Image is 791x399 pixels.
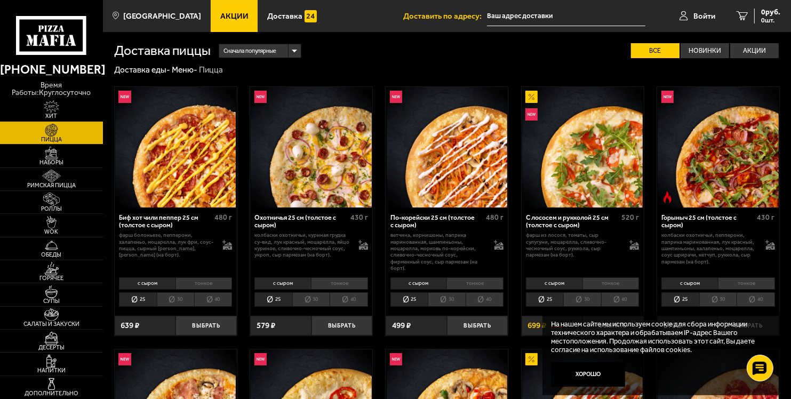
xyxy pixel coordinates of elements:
[522,87,643,208] img: С лососем и рукколой 25 см (толстое с сыром)
[486,213,504,222] span: 480 г
[251,87,371,208] img: Охотничья 25 см (толстое с сыром)
[526,292,563,307] li: 25
[661,292,699,307] li: 25
[526,214,619,230] div: С лососем и рукколой 25 см (толстое с сыром)
[311,316,373,336] button: Выбрать
[199,65,223,75] div: Пицца
[522,87,644,208] a: АкционныйНовинкаС лососем и рукколой 25 см (толстое с сыром)
[114,44,211,58] h1: Доставка пиццы
[693,12,715,20] span: Войти
[730,43,779,58] label: Акции
[582,277,640,289] li: тонкое
[115,87,237,208] a: НовинкаБиф хот чили пеппер 25 см (толстое с сыром)
[254,353,267,365] img: Новинка
[563,292,601,307] li: 30
[718,277,775,289] li: тонкое
[250,87,372,208] a: НовинкаОхотничья 25 см (толстое с сыром)
[254,91,267,103] img: Новинка
[699,292,737,307] li: 30
[119,292,156,307] li: 25
[157,292,194,307] li: 30
[118,353,131,365] img: Новинка
[761,17,780,23] span: 0 шт.
[621,213,639,222] span: 520 г
[114,65,170,75] a: Доставка еды-
[658,87,778,208] img: Горыныч 25 см (толстое с сыром)
[551,362,625,387] button: Хорошо
[214,213,232,222] span: 480 г
[447,316,508,336] button: Выбрать
[757,213,775,222] span: 430 г
[601,292,639,307] li: 40
[661,277,718,289] li: с сыром
[390,232,486,272] p: ветчина, корнишоны, паприка маринованная, шампиньоны, моцарелла, морковь по-корейски, сливочно-че...
[525,91,538,103] img: Акционный
[392,322,411,330] span: 499 ₽
[661,91,674,103] img: Новинка
[390,277,447,289] li: с сыром
[119,277,175,289] li: с сыром
[525,353,538,365] img: Акционный
[350,213,368,222] span: 430 г
[254,292,292,307] li: 25
[390,292,428,307] li: 25
[681,43,729,58] label: Новинки
[119,214,212,230] div: Биф хот чили пеппер 25 см (толстое с сыром)
[305,10,317,22] img: 15daf4d41897b9f0e9f617042186c801.svg
[551,320,765,354] p: На нашем сайте мы используем cookie для сбора информации технического характера и обрабатываем IP...
[403,12,487,20] span: Доставить по адресу:
[254,214,347,230] div: Охотничья 25 см (толстое с сыром)
[172,65,197,75] a: Меню-
[428,292,465,307] li: 30
[487,6,645,26] input: Ваш адрес доставки
[466,292,504,307] li: 40
[118,91,131,103] img: Новинка
[223,43,276,59] span: Сначала популярные
[526,232,621,258] p: фарш из лосося, томаты, сыр сулугуни, моцарелла, сливочно-чесночный соус, руккола, сыр пармезан (...
[254,277,311,289] li: с сыром
[387,87,507,208] img: По-корейски 25 см (толстое с сыром)
[119,232,214,258] p: фарш болоньезе, пепперони, халапеньо, моцарелла, лук фри, соус-пицца, сырный [PERSON_NAME], [PERS...
[528,322,546,330] span: 699 ₽
[220,12,249,20] span: Акции
[292,292,330,307] li: 30
[737,292,774,307] li: 40
[175,316,237,336] button: Выбрать
[311,277,368,289] li: тонкое
[390,214,483,230] div: По-корейски 25 см (толстое с сыром)
[175,277,233,289] li: тонкое
[386,87,508,208] a: НовинкаПо-корейски 25 см (толстое с сыром)
[115,87,236,208] img: Биф хот чили пеппер 25 см (толстое с сыром)
[661,214,754,230] div: Горыныч 25 см (толстое с сыром)
[446,277,504,289] li: тонкое
[661,232,757,265] p: колбаски Охотничьи, пепперони, паприка маринованная, лук красный, шампиньоны, халапеньо, моцарелл...
[657,87,779,208] a: НовинкаОстрое блюдоГорыныч 25 см (толстое с сыром)
[121,322,139,330] span: 639 ₽
[761,9,780,16] span: 0 руб.
[661,191,674,203] img: Острое блюдо
[123,12,201,20] span: [GEOGRAPHIC_DATA]
[194,292,232,307] li: 40
[525,108,538,121] img: Новинка
[257,322,275,330] span: 579 ₽
[254,232,350,258] p: колбаски охотничьи, куриная грудка су-вид, лук красный, моцарелла, яйцо куриное, сливочно-чесночн...
[330,292,367,307] li: 40
[390,91,402,103] img: Новинка
[390,353,402,365] img: Новинка
[267,12,302,20] span: Доставка
[631,43,680,58] label: Все
[526,277,582,289] li: с сыром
